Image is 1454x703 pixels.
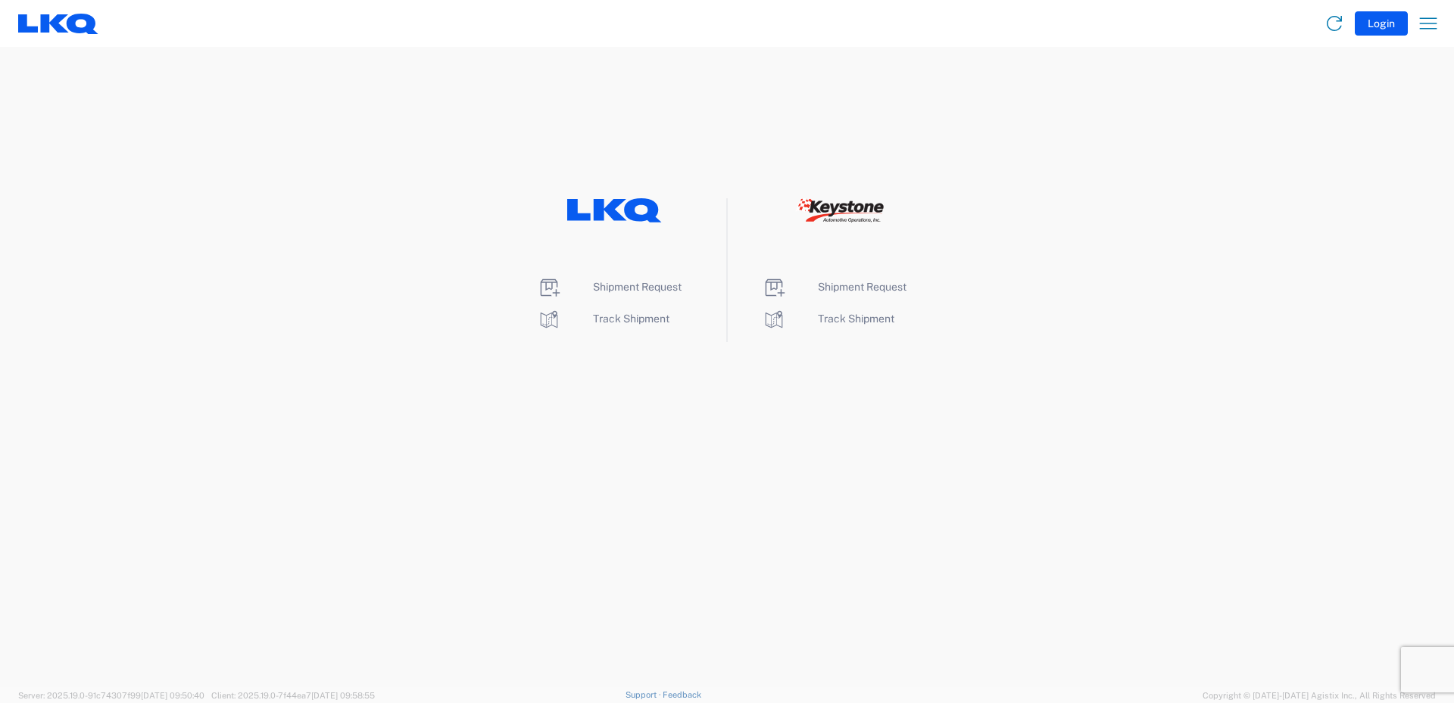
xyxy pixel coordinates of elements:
a: Track Shipment [762,313,894,325]
span: Track Shipment [593,313,669,325]
span: Server: 2025.19.0-91c74307f99 [18,691,204,700]
a: Shipment Request [762,281,906,293]
span: [DATE] 09:50:40 [141,691,204,700]
a: Support [626,690,663,699]
span: [DATE] 09:58:55 [311,691,375,700]
span: Client: 2025.19.0-7f44ea7 [211,691,375,700]
button: Login [1355,11,1408,36]
span: Track Shipment [818,313,894,325]
span: Copyright © [DATE]-[DATE] Agistix Inc., All Rights Reserved [1203,689,1436,702]
span: Shipment Request [818,281,906,293]
a: Shipment Request [537,281,682,293]
a: Feedback [663,690,701,699]
span: Shipment Request [593,281,682,293]
a: Track Shipment [537,313,669,325]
